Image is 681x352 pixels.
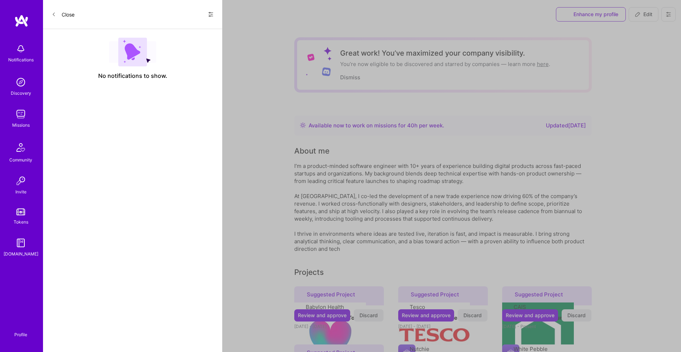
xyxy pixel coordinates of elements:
img: discovery [14,75,28,89]
div: Profile [14,331,27,338]
img: Invite [14,174,28,188]
button: Close [52,9,75,20]
img: logo [14,14,29,27]
div: Community [9,156,32,164]
img: tokens [16,208,25,215]
img: teamwork [14,107,28,121]
img: empty [109,38,156,66]
div: Discovery [11,89,31,97]
div: Tokens [14,218,28,226]
img: Community [12,139,29,156]
div: Invite [15,188,27,196]
a: Profile [12,323,30,338]
div: Missions [12,121,30,129]
img: bell [14,42,28,56]
span: No notifications to show. [98,72,167,80]
div: [DOMAIN_NAME] [4,250,38,258]
div: Notifications [8,56,34,64]
img: guide book [14,236,28,250]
